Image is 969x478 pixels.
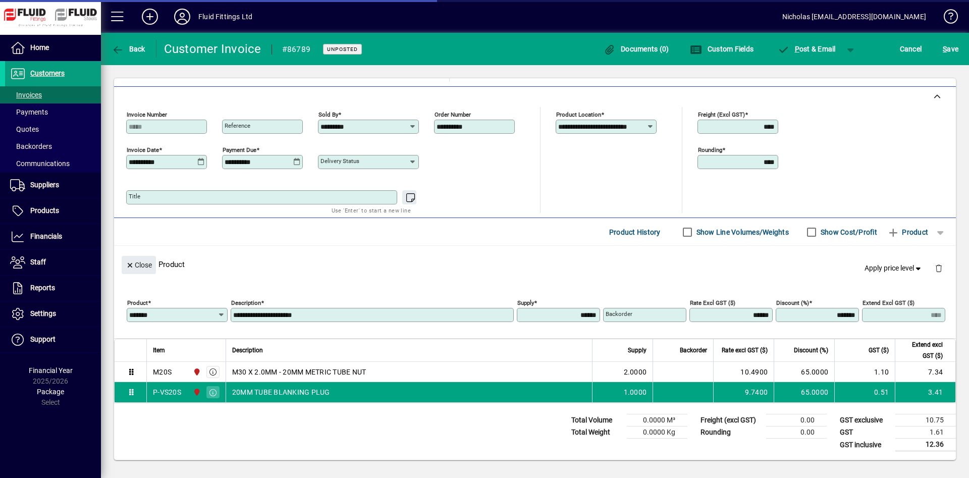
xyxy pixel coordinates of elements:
[30,284,55,292] span: Reports
[190,387,202,398] span: FLUID FITTINGS CHRISTCHURCH
[695,427,766,439] td: Rounding
[5,138,101,155] a: Backorders
[190,366,202,378] span: FLUID FITTINGS CHRISTCHURCH
[601,40,672,58] button: Documents (0)
[782,9,926,25] div: Nicholas [EMAIL_ADDRESS][DOMAIN_NAME]
[895,382,955,402] td: 3.41
[232,387,330,397] span: 20MM TUBE BLANKING PLUG
[29,366,73,375] span: Financial Year
[627,414,687,427] td: 0.0000 M³
[114,246,956,283] div: Product
[680,345,707,356] span: Backorder
[865,263,923,274] span: Apply price level
[112,45,145,53] span: Back
[776,299,809,306] mat-label: Discount (%)
[122,256,156,274] button: Close
[606,310,632,317] mat-label: Backorder
[895,439,956,451] td: 12.36
[895,362,955,382] td: 7.34
[605,223,665,241] button: Product History
[624,367,647,377] span: 2.0000
[794,345,828,356] span: Discount (%)
[777,45,836,53] span: ost & Email
[628,345,647,356] span: Supply
[282,41,311,58] div: #86789
[37,388,64,396] span: Package
[232,345,263,356] span: Description
[627,427,687,439] td: 0.0000 Kg
[30,232,62,240] span: Financials
[198,9,252,25] div: Fluid Fittings Ltd
[10,142,52,150] span: Backorders
[5,121,101,138] a: Quotes
[119,260,158,269] app-page-header-button: Close
[5,327,101,352] a: Support
[318,111,338,118] mat-label: Sold by
[517,299,534,306] mat-label: Supply
[566,427,627,439] td: Total Weight
[687,40,756,58] button: Custom Fields
[30,181,59,189] span: Suppliers
[774,382,834,402] td: 65.0000
[695,414,766,427] td: Freight (excl GST)
[164,41,261,57] div: Customer Invoice
[766,427,827,439] td: 0.00
[166,8,198,26] button: Profile
[225,122,250,129] mat-label: Reference
[30,43,49,51] span: Home
[129,193,140,200] mat-label: Title
[127,299,148,306] mat-label: Product
[943,41,958,57] span: ave
[5,155,101,172] a: Communications
[834,362,895,382] td: 1.10
[5,301,101,327] a: Settings
[10,108,48,116] span: Payments
[690,299,735,306] mat-label: Rate excl GST ($)
[10,160,70,168] span: Communications
[835,427,895,439] td: GST
[5,86,101,103] a: Invoices
[566,414,627,427] td: Total Volume
[690,45,753,53] span: Custom Fields
[860,259,927,278] button: Apply price level
[126,257,152,274] span: Close
[5,103,101,121] a: Payments
[869,345,889,356] span: GST ($)
[604,45,669,53] span: Documents (0)
[231,299,261,306] mat-label: Description
[101,40,156,58] app-page-header-button: Back
[936,2,956,35] a: Knowledge Base
[795,45,799,53] span: P
[5,35,101,61] a: Home
[720,387,768,397] div: 9.7400
[127,146,159,153] mat-label: Invoice date
[609,224,661,240] span: Product History
[5,198,101,224] a: Products
[232,367,366,377] span: M30 X 2.0MM - 20MM METRIC TUBE NUT
[5,173,101,198] a: Suppliers
[223,146,256,153] mat-label: Payment due
[624,387,647,397] span: 1.0000
[943,45,947,53] span: S
[5,250,101,275] a: Staff
[109,40,148,58] button: Back
[774,362,834,382] td: 65.0000
[819,227,877,237] label: Show Cost/Profit
[720,367,768,377] div: 10.4900
[882,223,933,241] button: Product
[895,414,956,427] td: 10.75
[30,69,65,77] span: Customers
[30,206,59,215] span: Products
[30,258,46,266] span: Staff
[887,224,928,240] span: Product
[5,224,101,249] a: Financials
[772,40,841,58] button: Post & Email
[895,427,956,439] td: 1.61
[694,227,789,237] label: Show Line Volumes/Weights
[153,387,181,397] div: P-VS20S
[30,335,56,343] span: Support
[435,111,471,118] mat-label: Order number
[127,111,167,118] mat-label: Invoice number
[320,157,359,165] mat-label: Delivery status
[722,345,768,356] span: Rate excl GST ($)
